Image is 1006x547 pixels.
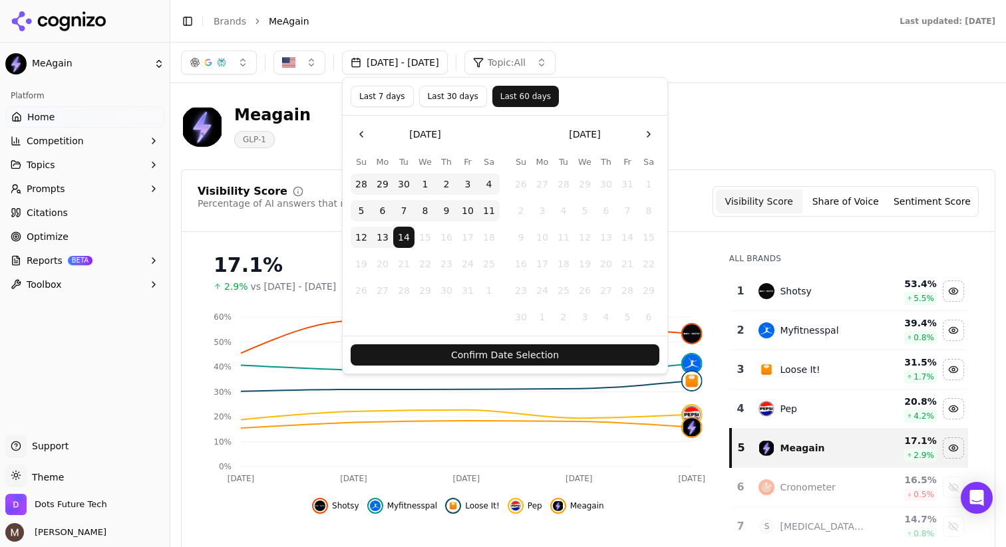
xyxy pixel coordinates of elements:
[780,520,866,533] div: [MEDICAL_DATA] App
[351,86,414,107] button: Last 7 days
[372,227,393,248] button: Monday, October 13th, 2025, selected
[351,344,659,366] button: Confirm Date Selection
[570,500,604,511] span: Meagain
[5,106,164,128] a: Home
[731,350,968,389] tr: 3loose it!Loose It!31.5%1.7%Hide loose it! data
[214,412,232,421] tspan: 20%
[393,173,415,195] button: Tuesday, September 30th, 2025, selected
[415,173,436,195] button: Wednesday, October 1st, 2025, selected
[5,523,24,542] img: Martyn Strydom
[5,178,164,199] button: Prompts
[219,462,232,471] tspan: 0%
[436,200,457,221] button: Thursday, October 9th, 2025, selected
[758,440,774,456] img: meagain
[415,156,436,168] th: Wednesday
[574,156,595,168] th: Wednesday
[595,156,617,168] th: Thursday
[729,253,968,264] div: All Brands
[387,500,438,511] span: Myfitnesspal
[27,206,68,219] span: Citations
[198,186,287,197] div: Visibility Score
[419,86,487,107] button: Last 30 days
[780,324,838,337] div: Myfitnesspal
[393,227,415,248] button: Today, Tuesday, October 14th, 2025, selected
[436,156,457,168] th: Thursday
[415,200,436,221] button: Wednesday, October 8th, 2025, selected
[234,131,275,148] span: GLP-1
[683,354,701,373] img: myfitnesspal
[282,56,295,69] img: United States
[478,173,500,195] button: Saturday, October 4th, 2025, selected
[214,16,246,27] a: Brands
[553,500,564,511] img: meagain
[372,200,393,221] button: Monday, October 6th, 2025, selected
[351,173,372,195] button: Sunday, September 28th, 2025, selected
[224,280,248,293] span: 2.9%
[5,494,27,515] img: Dots Future Tech
[5,85,164,106] div: Platform
[478,156,500,168] th: Saturday
[488,56,526,69] span: Topic: All
[780,284,811,298] div: Shotsy
[5,523,106,542] button: Open user button
[27,230,69,243] span: Optimize
[780,402,796,415] div: Pep
[32,58,148,70] span: MeAgain
[758,518,774,534] span: S
[27,472,64,483] span: Theme
[914,450,934,461] span: 2.9 %
[68,256,92,265] span: BETA
[27,254,63,267] span: Reports
[508,498,542,514] button: Hide pep data
[436,173,457,195] button: Thursday, October 2nd, 2025, selected
[351,156,372,168] th: Sunday
[29,526,106,538] span: [PERSON_NAME]
[5,154,164,175] button: Topics
[510,156,659,328] table: November 2025
[510,500,521,511] img: pep
[340,474,367,483] tspan: [DATE]
[214,15,873,28] nav: breadcrumb
[5,250,164,271] button: ReportsBETA
[234,104,311,126] div: Meagain
[802,189,889,213] button: Share of Voice
[638,124,659,145] button: Go to the Next Month
[731,468,968,507] tr: 6cronometerCronometer16.5%0.5%Show cronometer data
[914,411,934,421] span: 4.2 %
[914,489,934,500] span: 0.5 %
[780,481,835,494] div: Cronometer
[372,156,393,168] th: Monday
[876,473,937,487] div: 16.5 %
[510,156,532,168] th: Sunday
[876,395,937,408] div: 20.8 %
[35,498,107,510] span: Dots Future Tech
[528,500,542,511] span: Pep
[198,197,433,210] div: Percentage of AI answers that mention your brand
[683,372,701,390] img: loose it!
[876,356,937,369] div: 31.5 %
[736,283,746,299] div: 1
[716,189,802,213] button: Visibility Score
[943,359,964,380] button: Hide loose it! data
[448,500,458,511] img: loose it!
[731,272,968,311] tr: 1shotsyShotsy53.4%5.5%Hide shotsy data
[251,280,337,293] span: vs [DATE] - [DATE]
[465,500,500,511] span: Loose It!
[758,479,774,495] img: cronometer
[27,182,65,195] span: Prompts
[876,316,937,330] div: 39.4 %
[315,500,325,511] img: shotsy
[445,498,500,514] button: Hide loose it! data
[780,363,820,376] div: Loose It!
[532,156,553,168] th: Monday
[553,156,574,168] th: Tuesday
[550,498,604,514] button: Hide meagain data
[736,401,746,417] div: 4
[943,398,964,419] button: Hide pep data
[566,474,593,483] tspan: [DATE]
[27,158,55,171] span: Topics
[214,338,232,347] tspan: 50%
[683,324,701,343] img: shotsy
[5,226,164,247] a: Optimize
[758,283,774,299] img: shotsy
